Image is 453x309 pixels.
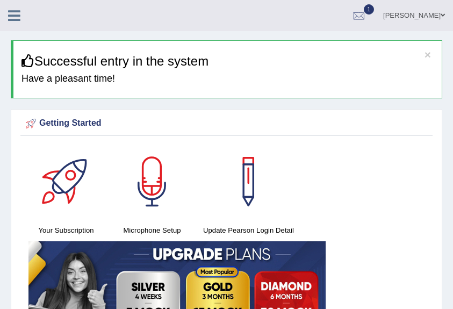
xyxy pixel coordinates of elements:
[114,225,190,236] h4: Microphone Setup
[21,74,434,84] h4: Have a pleasant time!
[364,4,375,15] span: 1
[21,54,434,68] h3: Successful entry in the system
[28,225,104,236] h4: Your Subscription
[23,116,430,132] div: Getting Started
[425,49,431,60] button: ×
[200,225,297,236] h4: Update Pearson Login Detail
